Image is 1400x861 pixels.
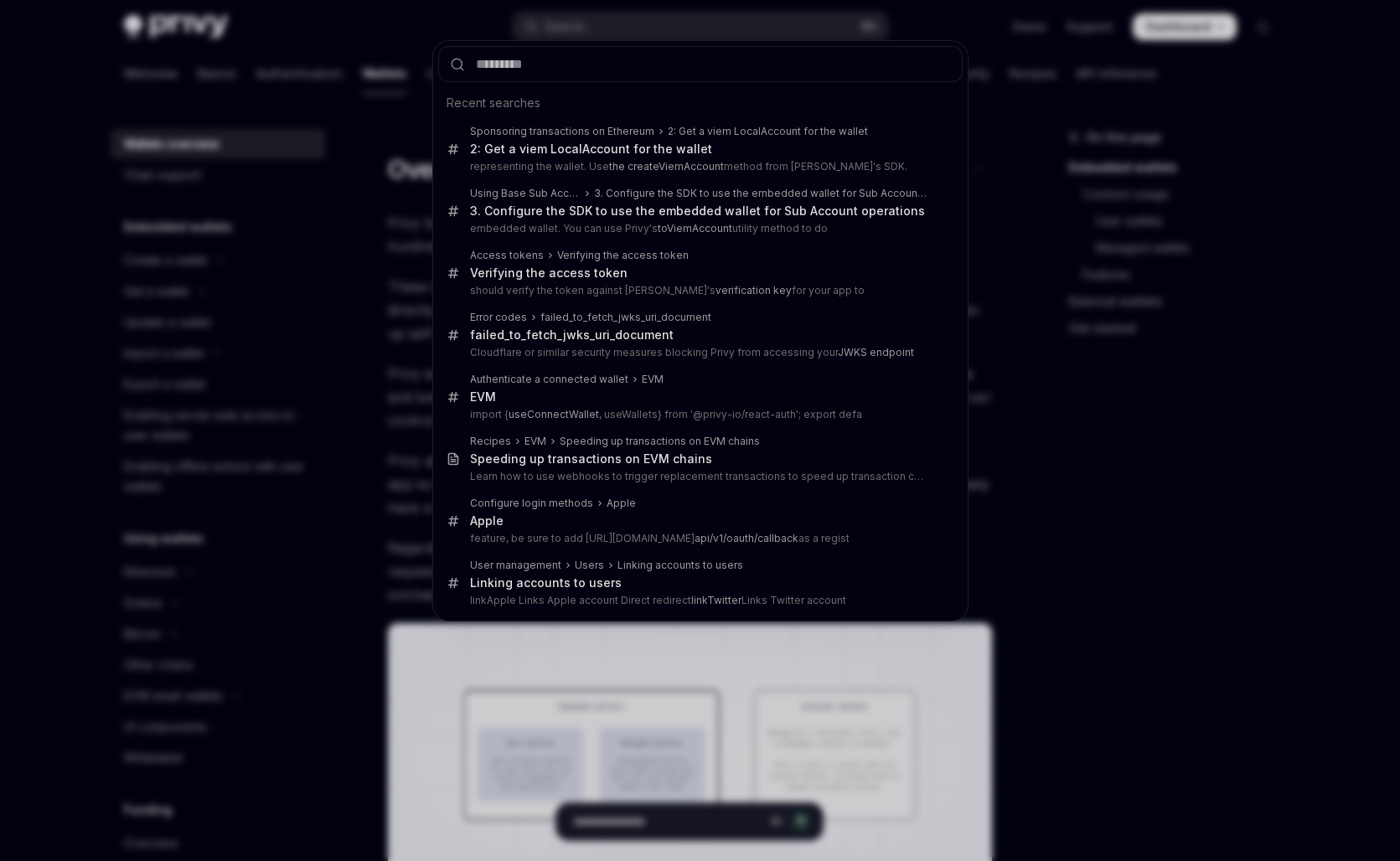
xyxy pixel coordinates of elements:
div: Linking accounts to users [470,575,622,590]
div: Speeding up transactions on EVM chains [560,435,760,448]
b: JWKS endpoint [838,346,914,358]
p: should verify the token against [PERSON_NAME]'s for your app to [470,284,927,297]
div: Error codes [470,311,527,324]
div: Linking accounts to users [617,559,743,572]
div: EVM [470,389,496,405]
p: linkApple Links Apple account Direct redirect Links Twitter account [470,594,927,607]
div: Using Base Sub Accounts [470,187,581,200]
div: Authenticate a connected wallet [470,373,628,386]
div: 3. Configure the SDK to use the embedded wallet for Sub Account operations [470,204,925,219]
div: EVM [642,373,664,386]
div: Verifying the access token [557,249,689,262]
div: Sponsoring transactions on Ethereum [470,125,654,138]
b: linkTwitter [691,594,741,606]
p: representing the wallet. Use method from [PERSON_NAME]'s SDK. [470,160,927,173]
b: verification key [715,284,792,296]
p: Learn how to use webhooks to trigger replacement transactions to speed up transaction confirmation. [470,470,927,483]
p: feature, be sure to add [URL][DOMAIN_NAME] as a regist [470,532,927,545]
div: failed_to_fetch_jwks_uri_document [540,311,711,324]
span: Recent searches [447,95,540,111]
div: EVM [524,435,546,448]
div: 2: Get a viem LocalAccount for the wallet [470,142,712,157]
b: Speed [470,451,508,466]
div: Apple [607,497,636,510]
div: Configure login methods [470,497,593,510]
b: toViemAccount [658,222,732,235]
div: 2: Get a viem LocalAccount for the wallet [668,125,868,138]
div: Apple [470,513,504,528]
p: import { , useWallets} from '@privy-io/react-auth'; export defa [470,408,927,421]
div: User management [470,559,561,572]
b: api/v1/oauth/callback [695,532,798,544]
p: embedded wallet. You can use Privy's utility method to do [470,222,927,235]
div: Verifying the access token [470,266,628,281]
div: Access tokens [470,249,544,262]
b: useConnectWallet [509,408,599,420]
div: failed_to_fetch_jwks_uri_document [470,327,674,343]
div: Recipes [470,435,511,448]
div: 3. Configure the SDK to use the embedded wallet for Sub Account operations [594,187,927,200]
div: ing up transactions on EVM chains [470,451,712,467]
b: the createViemAccount [609,160,724,173]
p: Cloudflare or similar security measures blocking Privy from accessing your [470,346,927,359]
div: Users [575,559,604,572]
